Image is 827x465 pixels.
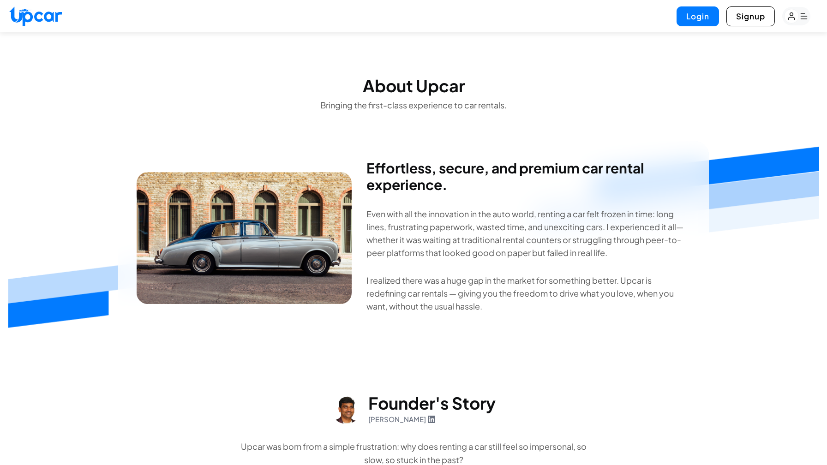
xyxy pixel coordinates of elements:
[368,414,435,425] a: [PERSON_NAME]
[9,6,62,26] img: Upcar Logo
[366,208,690,259] p: Even with all the innovation in the auto world, renting a car felt frozen in time: long lines, fr...
[366,160,690,193] blockquote: Effortless, secure, and premium car rental experience.
[677,6,719,26] button: Login
[331,394,361,424] img: Founder
[137,172,352,304] img: Founder
[726,6,775,26] button: Signup
[366,274,690,313] p: I realized there was a huge gap in the market for something better. Upcar is redefining car renta...
[258,99,569,112] p: Bringing the first-class experience to car rentals.
[368,394,496,412] h2: Founder's Story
